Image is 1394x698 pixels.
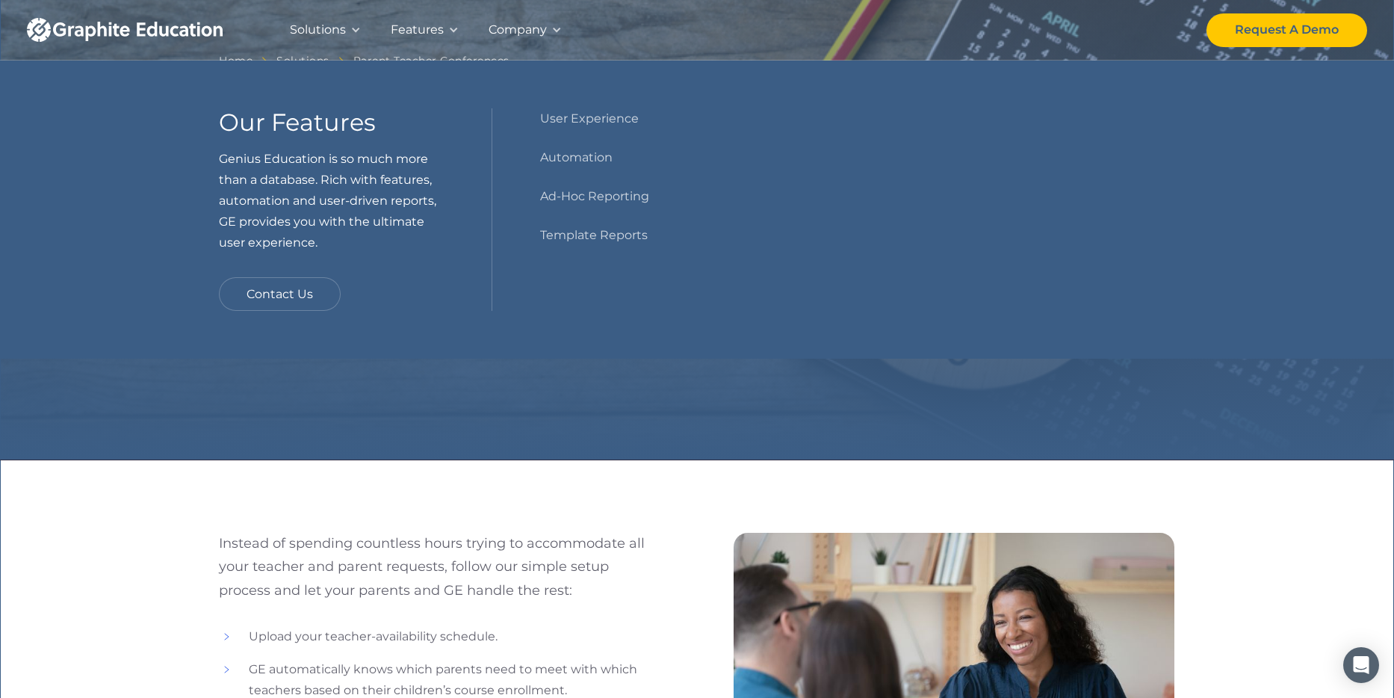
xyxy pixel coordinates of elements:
a: Contact Us [219,277,341,311]
div: Open Intercom Messenger [1343,647,1379,683]
div: Solutions [290,19,346,40]
a: Request A Demo [1206,13,1367,47]
div: Features [391,19,444,40]
div: Request A Demo [1235,19,1339,40]
a: Ad-Hoc Reporting [540,186,649,207]
p: Genius Education is so much more than a database. Rich with features, automation and user-driven ... [219,149,444,253]
div: Company [489,19,547,40]
a: Automation [540,147,613,168]
a: User Experience [540,108,639,129]
p: Instead of spending countless hours trying to accommodate all your teacher and parent requests, f... [219,532,661,603]
li: Upload your teacher-availability schedule. [219,626,661,647]
div: Contact Us [247,284,313,305]
a: Template Reports [540,225,648,246]
h3: Our Features [219,108,376,137]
